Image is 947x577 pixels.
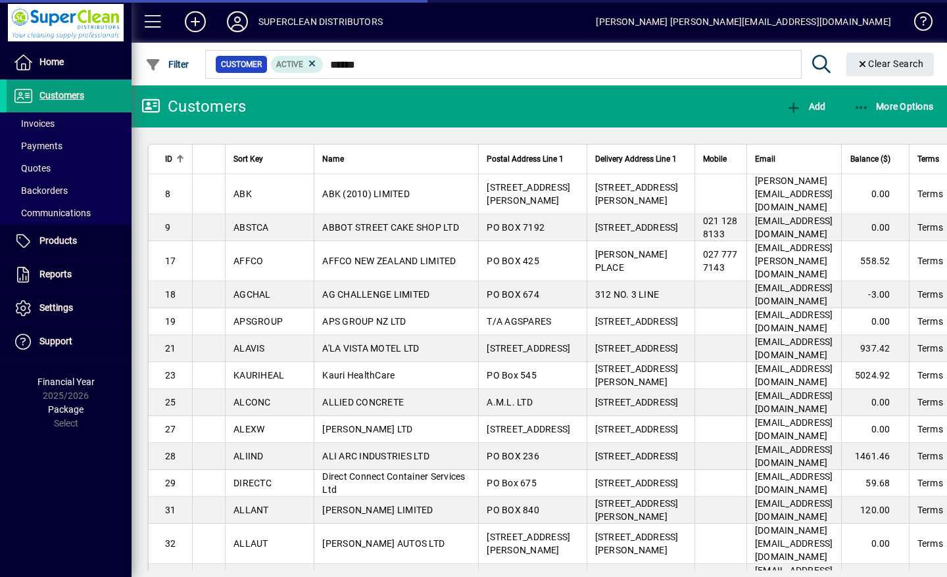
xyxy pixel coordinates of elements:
[917,450,943,463] span: Terms
[165,222,170,233] span: 9
[755,498,833,522] span: [EMAIL_ADDRESS][DOMAIN_NAME]
[487,222,545,233] span: PO BOX 7192
[142,53,193,76] button: Filter
[216,10,258,34] button: Profile
[595,289,660,300] span: 312 NO. 3 LINE
[850,152,902,166] div: Balance ($)
[917,342,943,355] span: Terms
[13,163,51,173] span: Quotes
[841,443,909,470] td: 1461.46
[595,249,668,273] span: [PERSON_NAME] PLACE
[322,189,410,199] span: ABK (2010) LIMITED
[7,135,132,157] a: Payments
[322,289,429,300] span: AG CHALLENGE LIMITED
[322,316,406,327] span: APS GROUP NZ LTD
[917,423,943,436] span: Terms
[276,60,303,69] span: Active
[487,424,570,434] span: [STREET_ADDRESS]
[595,478,679,488] span: [STREET_ADDRESS]
[755,363,833,387] span: [EMAIL_ADDRESS][DOMAIN_NAME]
[165,478,176,488] span: 29
[165,189,170,199] span: 8
[846,53,935,76] button: Clear
[322,538,445,549] span: [PERSON_NAME] AUTOS LTD
[595,424,679,434] span: [STREET_ADDRESS]
[487,397,533,407] span: A.M.L. LTD
[487,256,539,266] span: PO BOX 425
[322,471,465,495] span: Direct Connect Container Services Ltd
[165,538,176,549] span: 32
[7,258,132,291] a: Reports
[755,283,833,306] span: [EMAIL_ADDRESS][DOMAIN_NAME]
[595,532,679,555] span: [STREET_ADDRESS][PERSON_NAME]
[233,343,265,354] span: ALAVIS
[917,396,943,409] span: Terms
[233,424,264,434] span: ALEXW
[48,404,84,415] span: Package
[917,537,943,550] span: Terms
[13,185,68,196] span: Backorders
[258,11,383,32] div: SUPERCLEAN DISTRIBUTORS
[487,451,539,461] span: PO BOX 236
[487,289,539,300] span: PO BOX 674
[703,152,727,166] span: Mobile
[917,288,943,301] span: Terms
[165,316,176,327] span: 19
[841,174,909,214] td: 0.00
[233,538,268,549] span: ALLAUT
[37,377,95,387] span: Financial Year
[322,505,433,515] span: [PERSON_NAME] LIMITED
[841,362,909,389] td: 5024.92
[841,497,909,524] td: 120.00
[595,222,679,233] span: [STREET_ADDRESS]
[703,152,739,166] div: Mobile
[165,152,172,166] span: ID
[841,214,909,241] td: 0.00
[841,524,909,564] td: 0.00
[322,256,456,266] span: AFFCO NEW ZEALAND LIMITED
[39,57,64,67] span: Home
[7,157,132,179] a: Quotes
[487,505,539,515] span: PO BOX 840
[917,187,943,200] span: Terms
[917,152,939,166] span: Terms
[917,221,943,234] span: Terms
[841,470,909,497] td: 59.68
[755,444,833,468] span: [EMAIL_ADDRESS][DOMAIN_NAME]
[233,256,263,266] span: AFFCO
[7,292,132,325] a: Settings
[595,152,677,166] span: Delivery Address Line 1
[233,316,283,327] span: APSGROUP
[755,152,775,166] span: Email
[487,532,570,555] span: [STREET_ADDRESS][PERSON_NAME]
[165,343,176,354] span: 21
[165,397,176,407] span: 25
[165,505,176,515] span: 31
[841,389,909,416] td: 0.00
[145,59,189,70] span: Filter
[7,225,132,258] a: Products
[755,216,833,239] span: [EMAIL_ADDRESS][DOMAIN_NAME]
[322,370,395,381] span: Kauri HealthCare
[917,476,943,490] span: Terms
[165,152,184,166] div: ID
[165,424,176,434] span: 27
[39,235,77,246] span: Products
[595,363,679,387] span: [STREET_ADDRESS][PERSON_NAME]
[233,289,271,300] span: AGCHAL
[755,417,833,441] span: [EMAIL_ADDRESS][DOMAIN_NAME]
[755,242,833,279] span: [EMAIL_ADDRESS][PERSON_NAME][DOMAIN_NAME]
[7,202,132,224] a: Communications
[596,11,891,32] div: [PERSON_NAME] [PERSON_NAME][EMAIL_ADDRESS][DOMAIN_NAME]
[841,308,909,335] td: 0.00
[322,343,419,354] span: A'LA VISTA MOTEL LTD
[595,397,679,407] span: [STREET_ADDRESS]
[39,90,84,101] span: Customers
[322,397,404,407] span: ALLIED CONCRETE
[39,269,72,279] span: Reports
[233,189,252,199] span: ABK
[233,222,269,233] span: ABSTCA
[233,478,272,488] span: DIRECTC
[755,390,833,414] span: [EMAIL_ADDRESS][DOMAIN_NAME]
[165,256,176,266] span: 17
